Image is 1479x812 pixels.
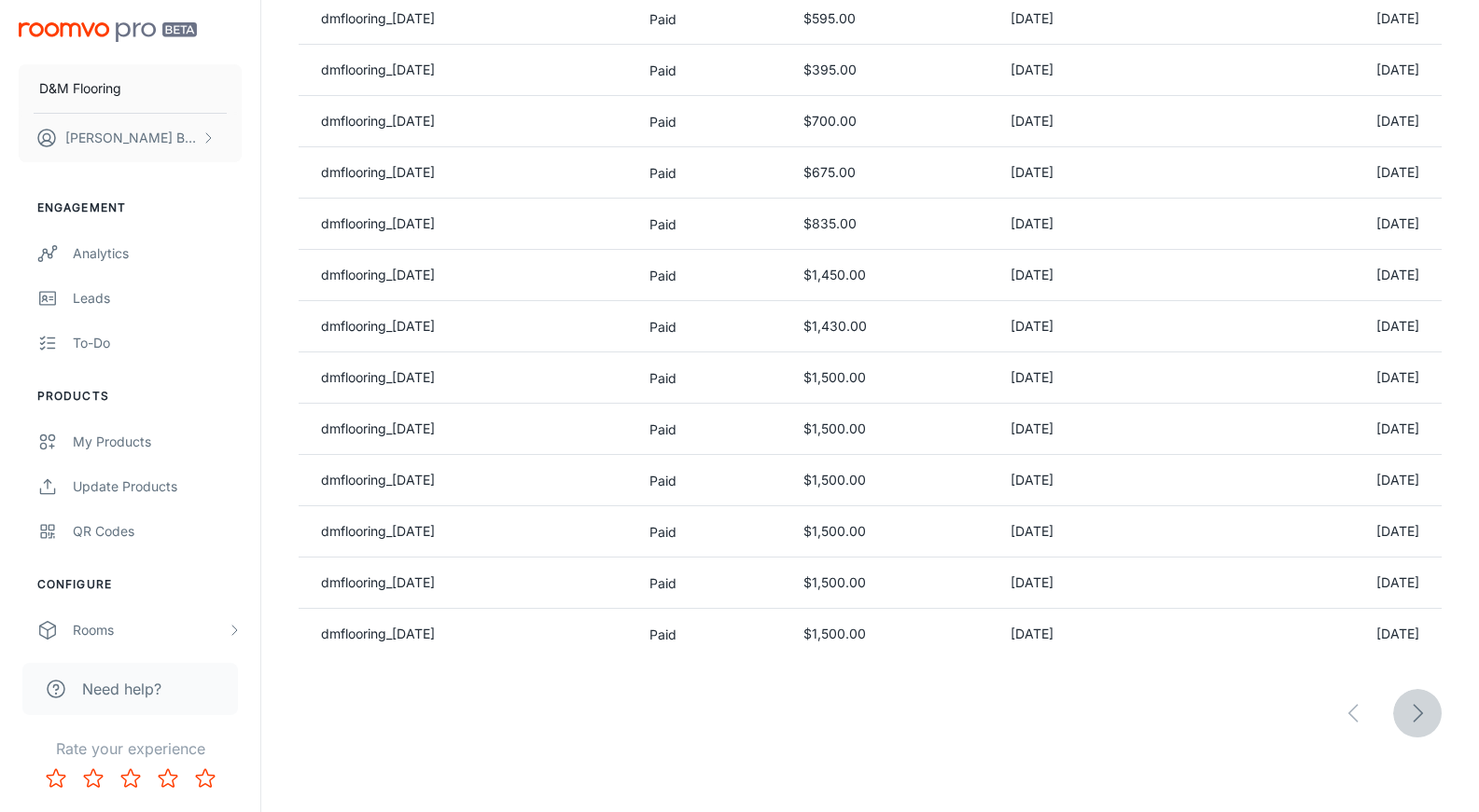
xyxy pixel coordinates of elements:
[1232,199,1442,250] td: [DATE]
[788,557,996,609] td: $1,500.00
[321,626,435,641] a: dmflooring_[DATE]
[649,522,774,542] p: Paid
[996,250,1232,301] td: [DATE]
[1232,609,1442,660] td: [DATE]
[75,760,112,797] button: Rate 2 star
[1232,455,1442,506] td: [DATE]
[1232,404,1442,455] td: [DATE]
[996,506,1232,557] td: [DATE]
[73,243,242,264] div: Analytics
[82,678,161,700] span: Need help?
[73,432,242,452] div: My Products
[321,215,435,231] a: dmflooring_[DATE]
[112,760,149,797] button: Rate 3 star
[788,199,996,250] td: $835.00
[788,455,996,506] td: $1,500.00
[996,455,1232,506] td: [DATE]
[649,368,774,388] p: Paid
[321,164,435,180] a: dmflooring_[DATE]
[1232,45,1442,96] td: [DATE]
[996,609,1232,660] td: [DATE]
[37,760,75,797] button: Rate 1 star
[1232,557,1442,609] td: [DATE]
[15,737,245,760] p: Rate your experience
[788,96,996,147] td: $700.00
[321,267,435,282] a: dmflooring_[DATE]
[788,609,996,660] td: $1,500.00
[1232,301,1442,352] td: [DATE]
[73,333,242,353] div: To-do
[649,625,774,644] p: Paid
[788,352,996,404] td: $1,500.00
[321,62,435,77] a: dmflooring_[DATE]
[788,301,996,352] td: $1,430.00
[788,147,996,199] td: $675.00
[39,78,121,99] p: D&M Flooring
[649,573,774,593] p: Paid
[996,557,1232,609] td: [DATE]
[1232,96,1442,147] td: [DATE]
[649,112,774,131] p: Paid
[65,128,197,148] p: [PERSON_NAME] Bunkhong
[321,10,435,26] a: dmflooring_[DATE]
[788,45,996,96] td: $395.00
[788,250,996,301] td: $1,450.00
[996,199,1232,250] td: [DATE]
[1232,506,1442,557] td: [DATE]
[649,317,774,337] p: Paid
[649,163,774,183] p: Paid
[649,420,774,439] p: Paid
[73,521,242,542] div: QR Codes
[73,288,242,309] div: Leads
[321,523,435,539] a: dmflooring_[DATE]
[19,22,197,42] img: Roomvo PRO Beta
[649,214,774,234] p: Paid
[321,472,435,488] a: dmflooring_[DATE]
[149,760,187,797] button: Rate 4 star
[996,147,1232,199] td: [DATE]
[1232,147,1442,199] td: [DATE]
[73,476,242,497] div: Update Products
[321,574,435,590] a: dmflooring_[DATE]
[649,266,774,285] p: Paid
[321,113,435,129] a: dmflooring_[DATE]
[788,404,996,455] td: $1,500.00
[1232,250,1442,301] td: [DATE]
[649,471,774,490] p: Paid
[996,404,1232,455] td: [DATE]
[649,9,774,29] p: Paid
[73,620,227,640] div: Rooms
[996,301,1232,352] td: [DATE]
[788,506,996,557] td: $1,500.00
[1232,352,1442,404] td: [DATE]
[321,318,435,334] a: dmflooring_[DATE]
[19,114,242,162] button: [PERSON_NAME] Bunkhong
[649,61,774,80] p: Paid
[187,760,224,797] button: Rate 5 star
[19,64,242,113] button: D&M Flooring
[321,420,435,436] a: dmflooring_[DATE]
[996,45,1232,96] td: [DATE]
[996,352,1232,404] td: [DATE]
[321,369,435,385] a: dmflooring_[DATE]
[996,96,1232,147] td: [DATE]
